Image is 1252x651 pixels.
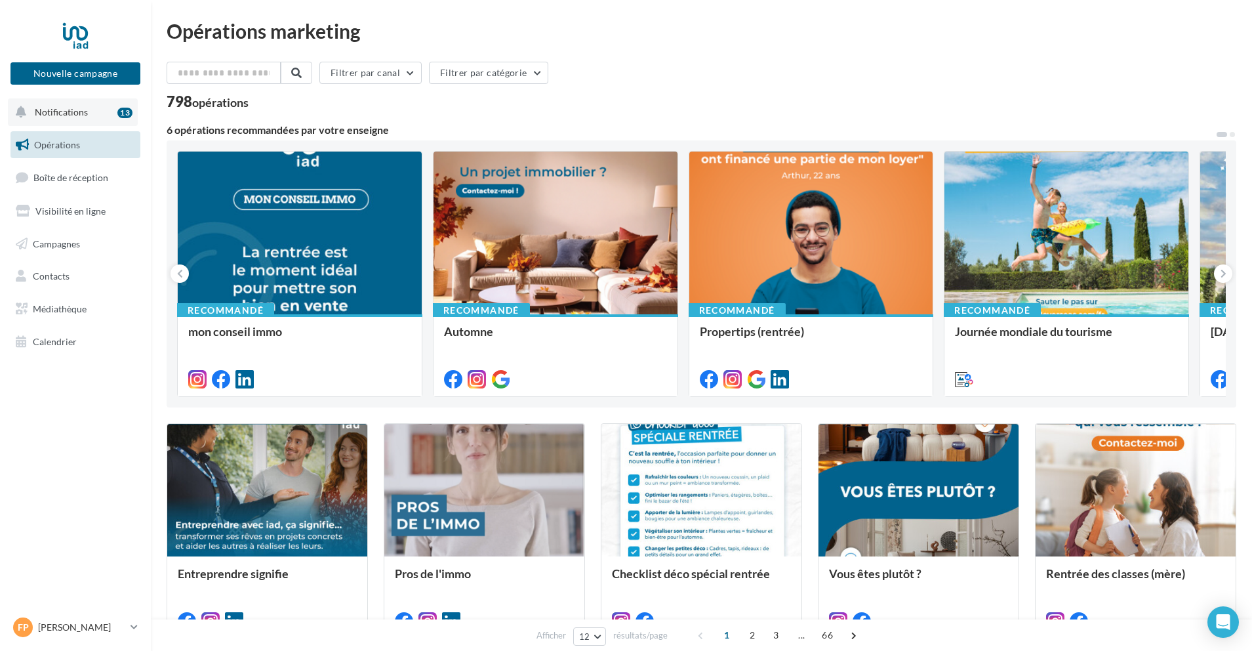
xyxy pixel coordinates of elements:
[8,163,143,192] a: Boîte de réception
[33,172,108,183] span: Boîte de réception
[38,621,125,634] p: [PERSON_NAME]
[319,62,422,84] button: Filtrer par canal
[34,139,80,150] span: Opérations
[829,567,1008,593] div: Vous êtes plutôt ?
[742,625,763,646] span: 2
[167,21,1236,41] div: Opérations marketing
[791,625,812,646] span: ...
[177,303,274,318] div: Recommandé
[10,62,140,85] button: Nouvelle campagne
[33,270,70,282] span: Contacts
[192,96,249,108] div: opérations
[944,303,1041,318] div: Recommandé
[1207,606,1239,638] div: Open Intercom Messenger
[178,567,357,593] div: Entreprendre signifie
[10,615,140,640] a: FP [PERSON_NAME]
[1046,567,1225,593] div: Rentrée des classes (mère)
[18,621,29,634] span: FP
[429,62,548,84] button: Filtrer par catégorie
[613,629,668,642] span: résultats/page
[612,567,791,593] div: Checklist déco spécial rentrée
[35,106,88,117] span: Notifications
[33,303,87,314] span: Médiathèque
[167,94,249,109] div: 798
[8,98,138,126] button: Notifications 13
[955,325,1178,351] div: Journée mondiale du tourisme
[8,198,143,225] a: Visibilité en ligne
[8,262,143,290] a: Contacts
[433,303,530,318] div: Recommandé
[765,625,786,646] span: 3
[188,325,411,351] div: mon conseil immo
[117,108,132,118] div: 13
[689,303,786,318] div: Recommandé
[700,325,923,351] div: Propertips (rentrée)
[716,625,737,646] span: 1
[573,627,607,646] button: 12
[444,325,667,351] div: Automne
[8,131,143,159] a: Opérations
[8,295,143,323] a: Médiathèque
[395,567,574,593] div: Pros de l'immo
[817,625,838,646] span: 66
[35,205,106,217] span: Visibilité en ligne
[33,238,80,249] span: Campagnes
[536,629,566,642] span: Afficher
[8,230,143,258] a: Campagnes
[579,631,590,642] span: 12
[8,328,143,356] a: Calendrier
[167,125,1215,135] div: 6 opérations recommandées par votre enseigne
[33,336,77,347] span: Calendrier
